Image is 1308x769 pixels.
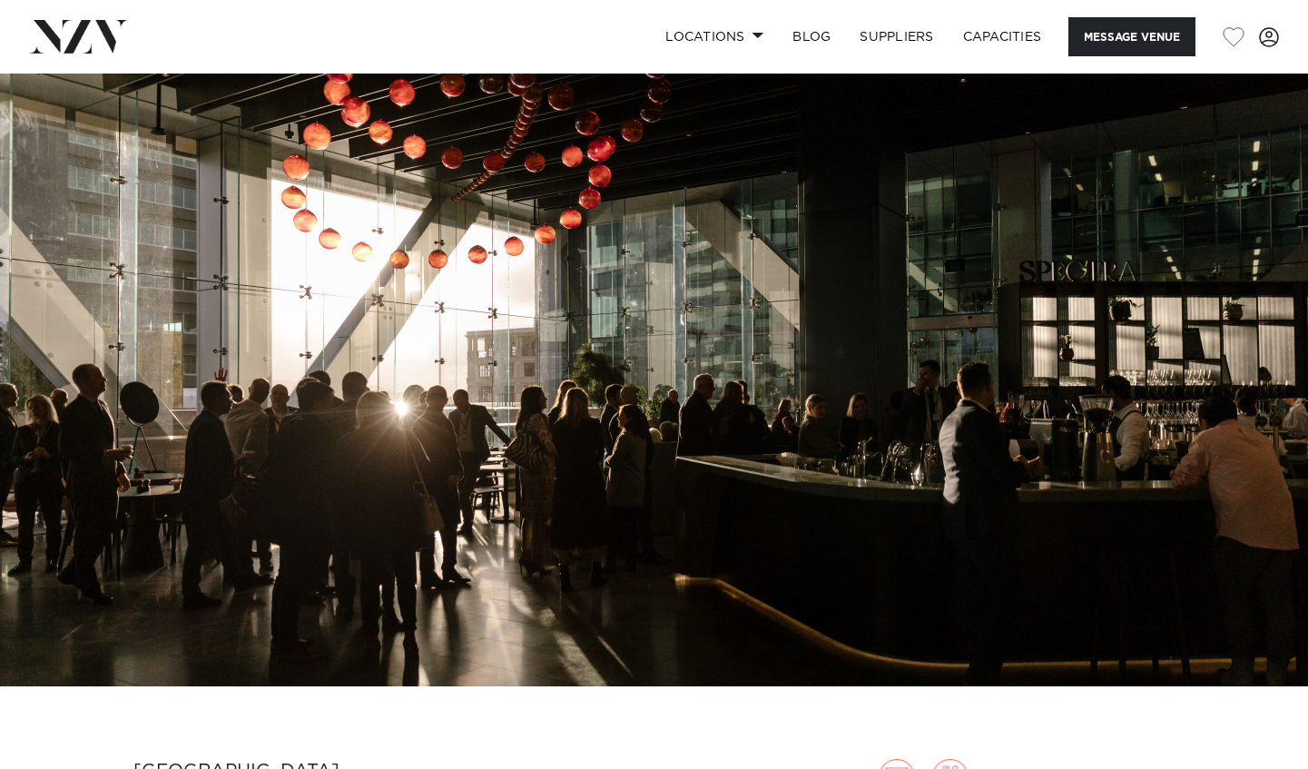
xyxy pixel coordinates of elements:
a: BLOG [778,17,845,56]
img: nzv-logo.png [29,20,128,53]
a: SUPPLIERS [845,17,948,56]
a: Locations [651,17,778,56]
a: Capacities [949,17,1057,56]
button: Message Venue [1068,17,1195,56]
